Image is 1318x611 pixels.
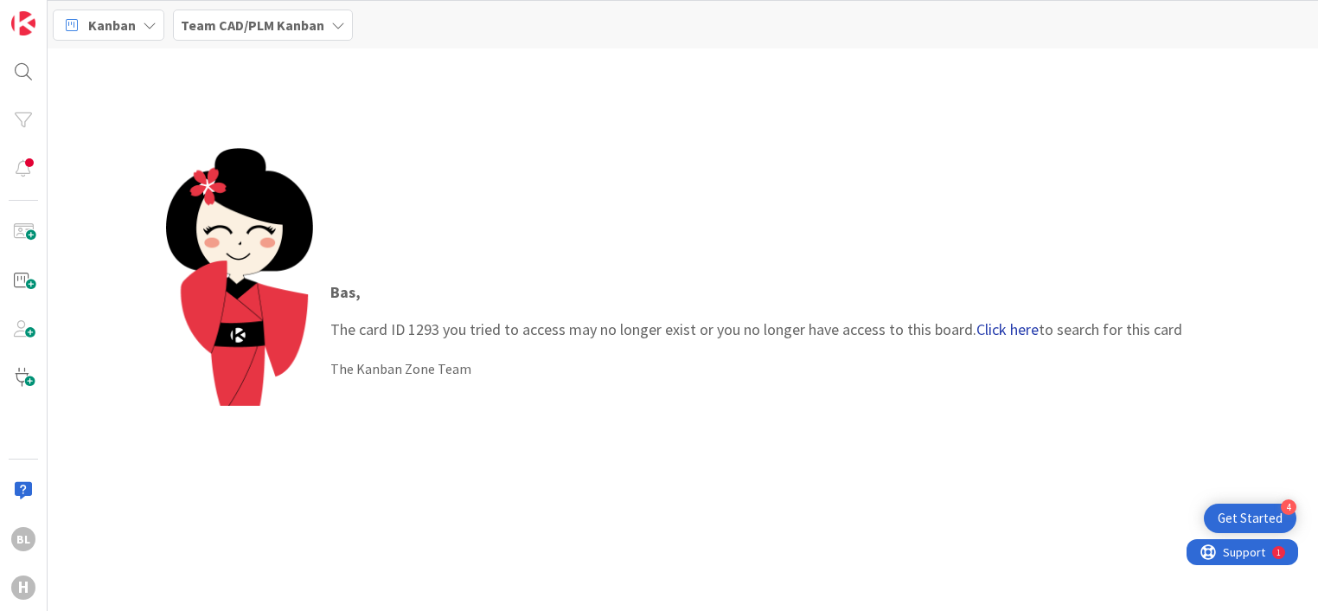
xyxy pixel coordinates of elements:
[1281,499,1296,515] div: 4
[330,282,361,302] strong: Bas ,
[11,527,35,551] div: BL
[181,16,324,34] b: Team CAD/PLM Kanban
[88,15,136,35] span: Kanban
[1204,504,1296,533] div: Open Get Started checklist, remaining modules: 4
[976,319,1039,339] a: Click here
[330,280,1182,341] p: The card ID 1293 you tried to access may no longer exist or you no longer have access to this boa...
[1218,510,1283,527] div: Get Started
[36,3,79,23] span: Support
[330,358,1182,379] div: The Kanban Zone Team
[11,576,35,600] div: H
[90,7,94,21] div: 1
[11,11,35,35] img: Visit kanbanzone.com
